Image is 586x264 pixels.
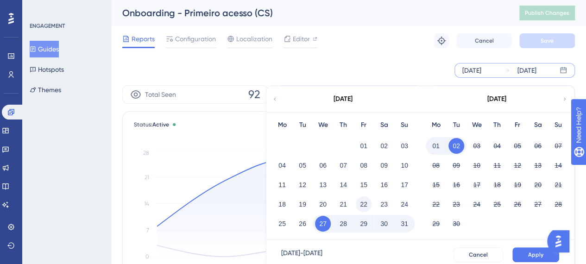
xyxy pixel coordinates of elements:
button: 11 [489,157,505,173]
button: 19 [295,196,310,212]
tspan: 14 [144,201,149,207]
button: 07 [335,157,351,173]
div: Sa [374,119,394,131]
button: Cancel [456,33,512,48]
button: Hotspots [30,61,64,78]
button: 01 [428,138,444,154]
button: 16 [376,177,392,193]
div: Sa [528,119,548,131]
button: Apply [512,247,559,262]
tspan: 7 [146,227,149,233]
iframe: UserGuiding AI Assistant Launcher [547,227,575,255]
span: 92 [248,87,260,102]
button: 16 [448,177,464,193]
button: 28 [335,216,351,232]
span: Cancel [469,251,488,258]
button: 08 [428,157,444,173]
button: 20 [315,196,331,212]
div: [DATE] [487,94,506,105]
div: [DATE] [334,94,353,105]
button: Save [519,33,575,48]
button: 03 [397,138,412,154]
button: 26 [295,216,310,232]
button: 09 [376,157,392,173]
button: 29 [428,216,444,232]
button: 17 [397,177,412,193]
div: Tu [292,119,313,131]
button: 23 [376,196,392,212]
button: 14 [550,157,566,173]
button: 21 [550,177,566,193]
span: Publish Changes [525,9,569,17]
button: 18 [489,177,505,193]
button: 13 [530,157,546,173]
div: [DATE] [517,65,536,76]
div: We [313,119,333,131]
span: Reports [132,33,155,44]
button: 24 [397,196,412,212]
div: Mo [272,119,292,131]
button: 13 [315,177,331,193]
button: 22 [428,196,444,212]
button: 25 [489,196,505,212]
button: 14 [335,177,351,193]
span: Apply [528,251,543,258]
button: 21 [335,196,351,212]
button: 19 [510,177,525,193]
div: Su [394,119,415,131]
button: 15 [356,177,372,193]
button: Themes [30,82,61,98]
button: 30 [448,216,464,232]
button: 29 [356,216,372,232]
span: Total Seen [145,89,176,100]
button: 20 [530,177,546,193]
div: Fr [353,119,374,131]
span: Status: [134,121,169,128]
button: 07 [550,138,566,154]
tspan: 0 [145,253,149,260]
button: 31 [397,216,412,232]
div: Fr [507,119,528,131]
div: Th [333,119,353,131]
button: 06 [315,157,331,173]
button: 02 [448,138,464,154]
button: 02 [376,138,392,154]
button: 12 [295,177,310,193]
span: Configuration [175,33,216,44]
span: Editor [293,33,310,44]
button: 23 [448,196,464,212]
button: 05 [295,157,310,173]
button: Guides [30,41,59,57]
span: Save [541,37,554,44]
button: 24 [469,196,485,212]
button: 27 [530,196,546,212]
div: [DATE] - [DATE] [281,247,322,262]
button: 04 [274,157,290,173]
button: 10 [397,157,412,173]
span: Cancel [475,37,494,44]
button: 18 [274,196,290,212]
button: 27 [315,216,331,232]
button: 22 [356,196,372,212]
div: Su [548,119,568,131]
button: 25 [274,216,290,232]
button: 11 [274,177,290,193]
span: Localization [236,33,272,44]
button: 17 [469,177,485,193]
span: Active [152,121,169,128]
div: Th [487,119,507,131]
button: 01 [356,138,372,154]
button: 06 [530,138,546,154]
button: 08 [356,157,372,173]
tspan: 28 [143,150,149,156]
button: 10 [469,157,485,173]
button: 26 [510,196,525,212]
tspan: 21 [145,174,149,181]
button: 12 [510,157,525,173]
button: 30 [376,216,392,232]
button: 03 [469,138,485,154]
div: Onboarding - Primeiro acesso (CS) [122,6,496,19]
button: 09 [448,157,464,173]
button: 28 [550,196,566,212]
